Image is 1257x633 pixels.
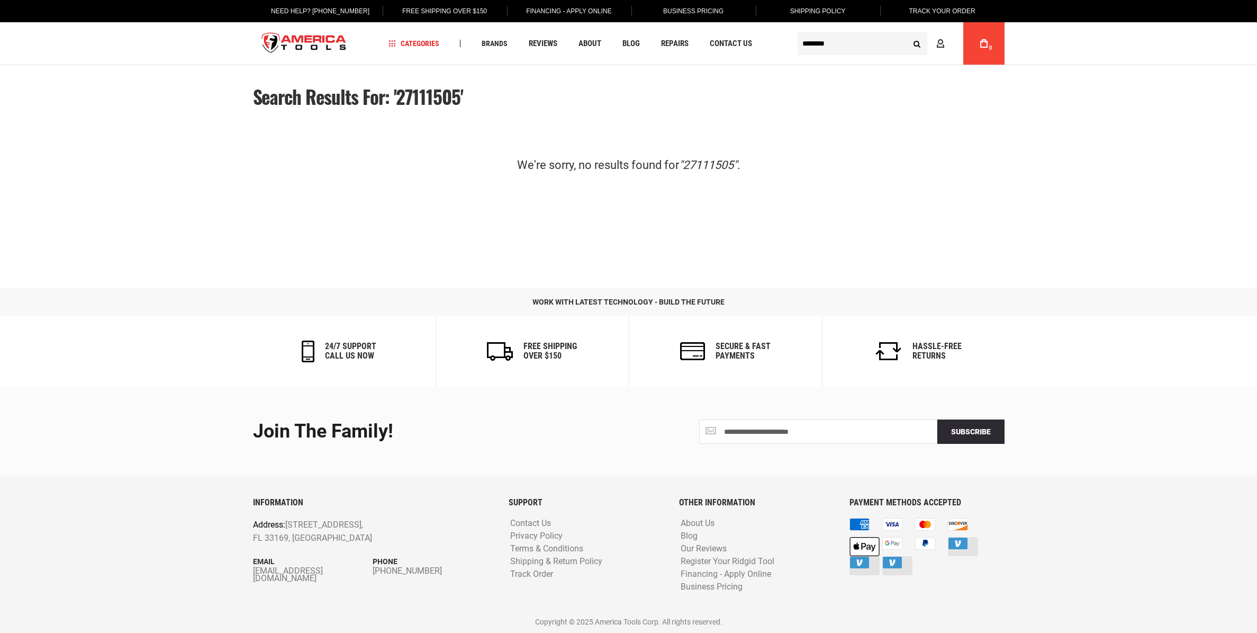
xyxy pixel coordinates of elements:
a: Reviews [524,37,562,51]
p: Email [253,556,373,567]
div: We're sorry, no results found for . [404,153,854,179]
a: Terms & Conditions [508,544,586,554]
em: "27111505" [679,158,737,172]
a: Business Pricing [678,582,745,592]
a: Contact Us [705,37,757,51]
a: Categories [384,37,444,51]
button: Subscribe [937,420,1005,444]
a: 0 [974,22,994,65]
a: Repairs [656,37,693,51]
p: Phone [373,556,493,567]
h6: INFORMATION [253,498,493,507]
a: [PHONE_NUMBER] [373,567,493,575]
span: Reviews [529,40,557,48]
h6: SUPPORT [509,498,663,507]
p: [STREET_ADDRESS], FL 33169, [GEOGRAPHIC_DATA] [253,518,445,545]
h6: secure & fast payments [716,342,771,360]
a: About Us [678,519,717,529]
a: About [574,37,606,51]
h6: 24/7 support call us now [325,342,376,360]
h6: PAYMENT METHODS ACCEPTED [849,498,1004,507]
span: Contact Us [710,40,752,48]
span: 0 [989,45,992,51]
span: Search results for: '27111505' [253,83,464,110]
span: Subscribe [951,427,991,436]
a: [EMAIL_ADDRESS][DOMAIN_NAME] [253,567,373,582]
a: store logo [253,24,356,64]
a: Blog [678,531,700,541]
a: Register Your Ridgid Tool [678,557,777,567]
button: Search [907,33,927,54]
span: Shipping Policy [790,7,846,15]
img: America Tools [253,24,356,64]
div: Join the Family! [253,421,621,442]
a: Shipping & Return Policy [508,557,605,567]
p: Copyright © 2025 America Tools Corp. All rights reserved. [253,616,1005,628]
span: About [578,40,601,48]
span: Categories [388,40,439,47]
a: Our Reviews [678,544,729,554]
h6: OTHER INFORMATION [679,498,834,507]
a: Brands [477,37,512,51]
span: Address: [253,520,285,530]
a: Privacy Policy [508,531,565,541]
h6: Free Shipping Over $150 [523,342,577,360]
span: Blog [622,40,640,48]
a: Track Order [508,569,556,579]
a: Contact Us [508,519,554,529]
a: Financing - Apply Online [678,569,774,579]
span: Brands [482,40,508,47]
h6: Hassle-Free Returns [912,342,962,360]
span: Repairs [661,40,689,48]
a: Blog [618,37,645,51]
